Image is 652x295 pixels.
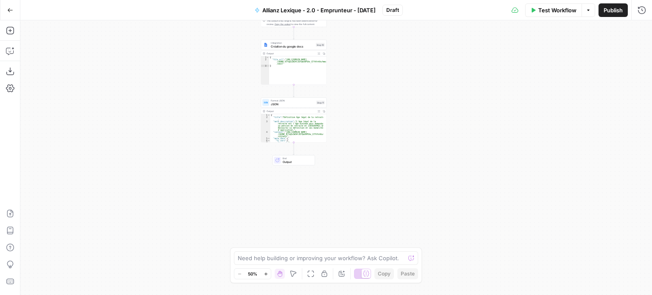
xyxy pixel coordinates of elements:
[401,270,415,278] span: Paste
[538,6,576,14] span: Test Workflow
[525,3,582,17] button: Test Workflow
[261,56,269,59] div: 1
[293,142,295,155] g: Edge from step_11 to end
[604,6,623,14] span: Publish
[293,27,295,39] g: Edge from step_9 to step_10
[316,101,325,104] div: Step 11
[316,43,325,47] div: Step 10
[262,6,376,14] span: Allianz Lexique - 2.0 - Emprunteur - [DATE]
[271,41,314,45] span: Integration
[275,23,291,25] span: Copy the output
[250,3,381,17] button: Allianz Lexique - 2.0 - Emprunteur - [DATE]
[267,52,315,55] div: Output
[264,43,268,47] img: Instagram%20post%20-%201%201.png
[261,40,327,85] div: IntegrationCréation du google docsStep 10Output{ "file_url":"[URL][DOMAIN_NAME] /1KHNE_R7fqQsZW34...
[261,65,269,67] div: 3
[261,59,269,65] div: 2
[261,121,270,131] div: 3
[293,84,295,97] g: Edge from step_10 to step_11
[267,56,269,59] span: Toggle code folding, rows 1 through 3
[386,6,399,14] span: Draft
[267,19,325,26] div: This output is too large & has been abbreviated for review. to view the full content.
[271,44,314,48] span: Création du google docs
[268,140,270,142] span: Toggle code folding, rows 6 through 10
[397,268,418,279] button: Paste
[271,99,315,102] span: Format JSON
[261,98,327,143] div: Format JSONJSONStep 11Output{ "title":"Définition Âge légal de la retraite" , "meta_description":...
[261,114,270,116] div: 1
[268,138,270,140] span: Toggle code folding, rows 5 through 21
[248,270,257,277] span: 50%
[599,3,628,17] button: Publish
[261,131,270,138] div: 4
[261,142,270,144] div: 7
[271,102,315,106] span: JSON
[261,138,270,140] div: 5
[283,160,312,164] span: Output
[261,155,327,166] div: EndOutput
[378,270,391,278] span: Copy
[261,140,270,142] div: 6
[283,157,312,160] span: End
[268,114,270,116] span: Toggle code folding, rows 1 through 66
[267,110,315,113] div: Output
[374,268,394,279] button: Copy
[261,116,270,121] div: 2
